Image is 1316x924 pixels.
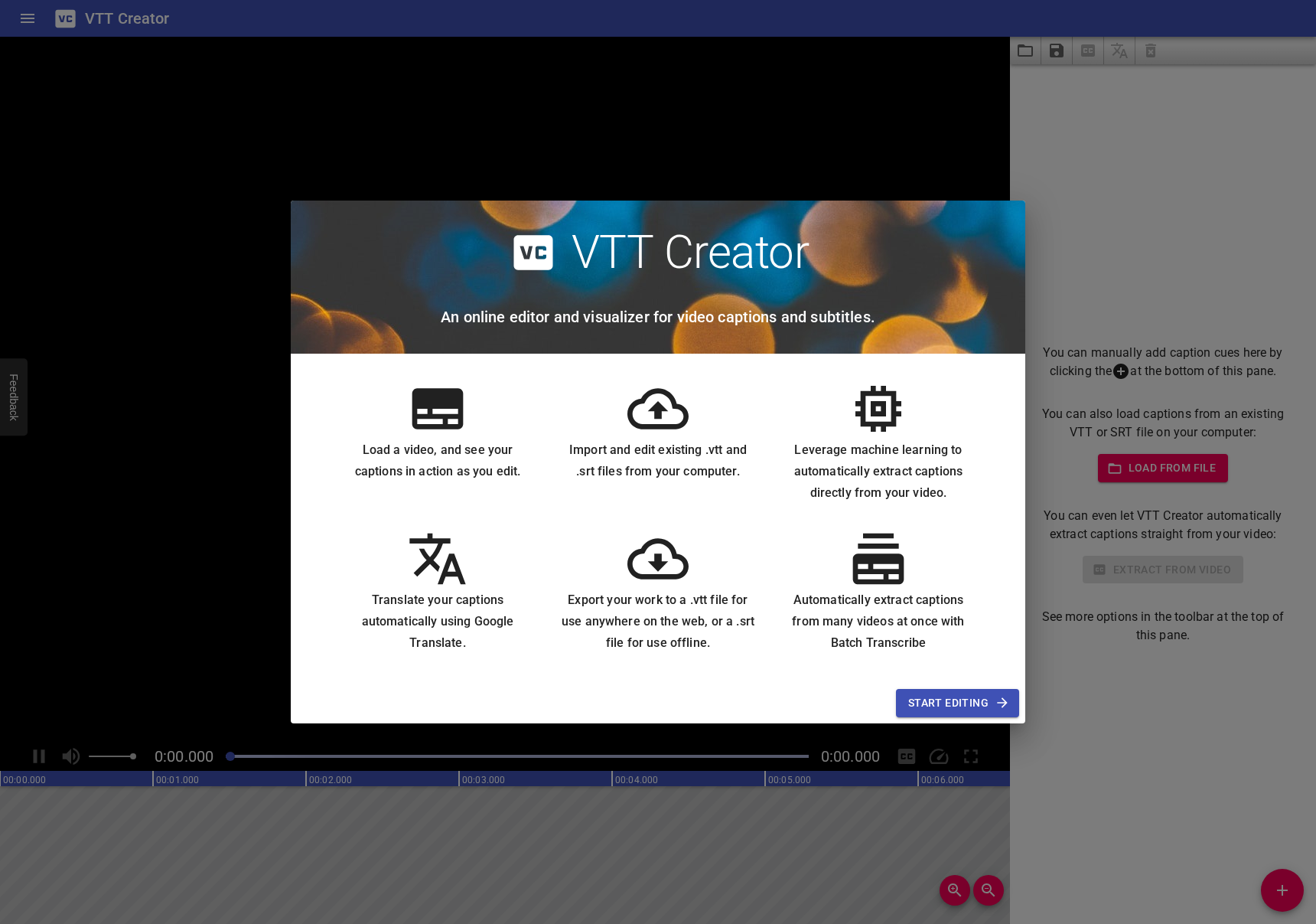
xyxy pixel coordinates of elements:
[780,439,976,504] h6: Leverage machine learning to automatically extract captions directly from your video.
[780,589,976,654] h6: Automatically extract captions from many videos at once with Batch Transcribe
[896,689,1019,717] button: Start Editing
[572,225,809,280] h2: VTT Creator
[908,694,1007,713] span: Start Editing
[560,439,756,482] h6: Import and edit existing .vtt and .srt files from your computer.
[340,439,536,482] h6: Load a video, and see your captions in action as you edit.
[340,589,536,654] h6: Translate your captions automatically using Google Translate.
[441,305,875,329] h6: An online editor and visualizer for video captions and subtitles.
[560,589,756,654] h6: Export your work to a .vtt file for use anywhere on the web, or a .srt file for use offline.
